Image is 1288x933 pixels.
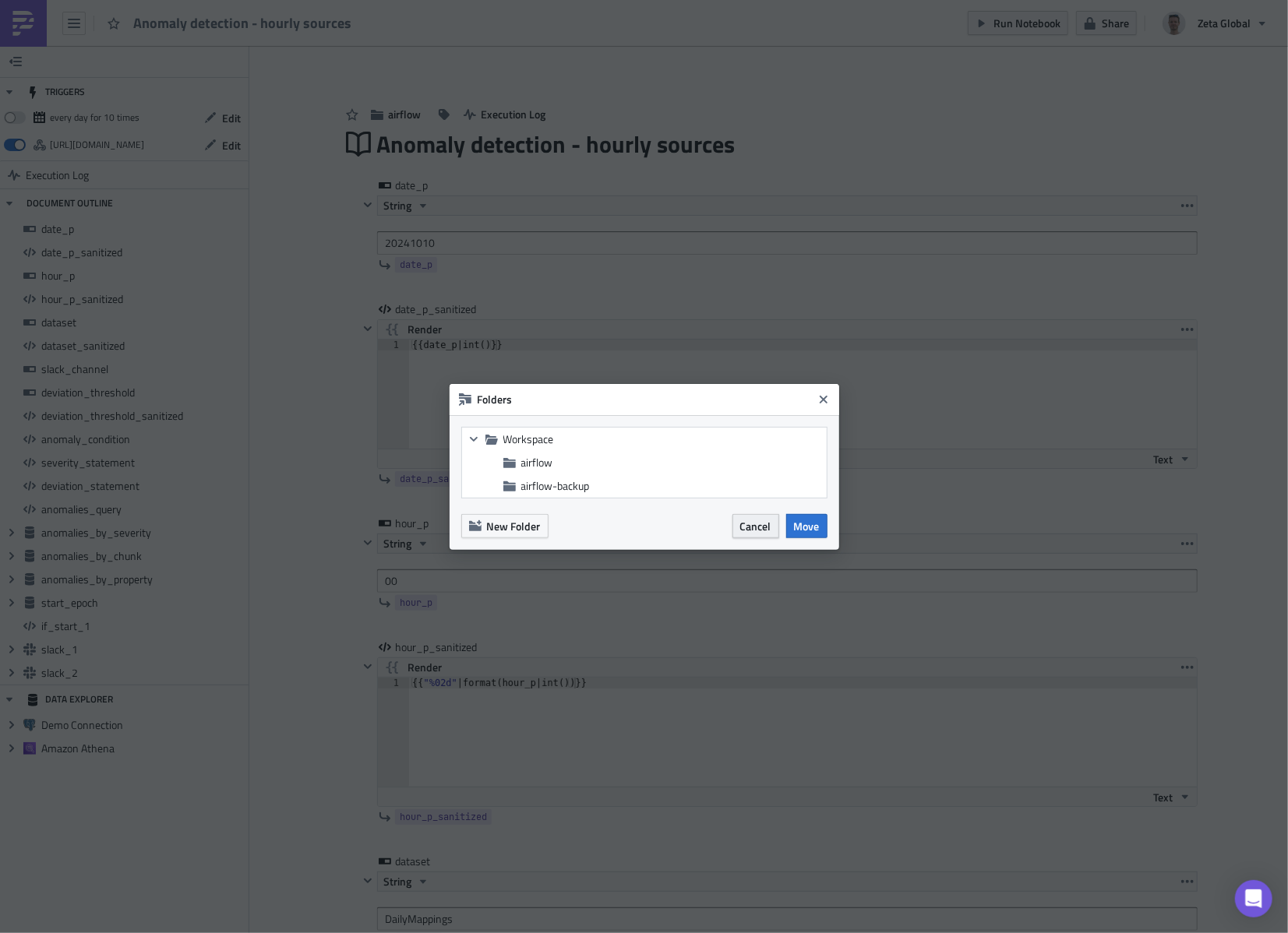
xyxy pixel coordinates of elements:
p: Nothing to do [6,6,813,19]
button: New Folder [461,514,549,538]
button: Cancel [732,514,779,538]
span: airflow [521,454,553,470]
button: Move [786,514,827,538]
h6: Folders [477,393,812,407]
body: Rich Text Area. Press ALT-0 for help. [6,6,813,19]
p: There are *{{ anomalies_by_[DOMAIN_NAME]|length() }}* anomalies for *{{ dataset_sanitized }}* on ... [6,6,780,19]
span: Cancel [740,518,771,534]
span: Move [794,518,820,534]
button: Close [812,388,835,411]
span: New Folder [487,518,541,534]
body: Rich Text Area. Press ALT-0 for help. [6,6,780,19]
span: Workspace [503,432,823,446]
span: airflow-backup [521,477,590,494]
div: Open Intercom Messenger [1235,880,1272,917]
